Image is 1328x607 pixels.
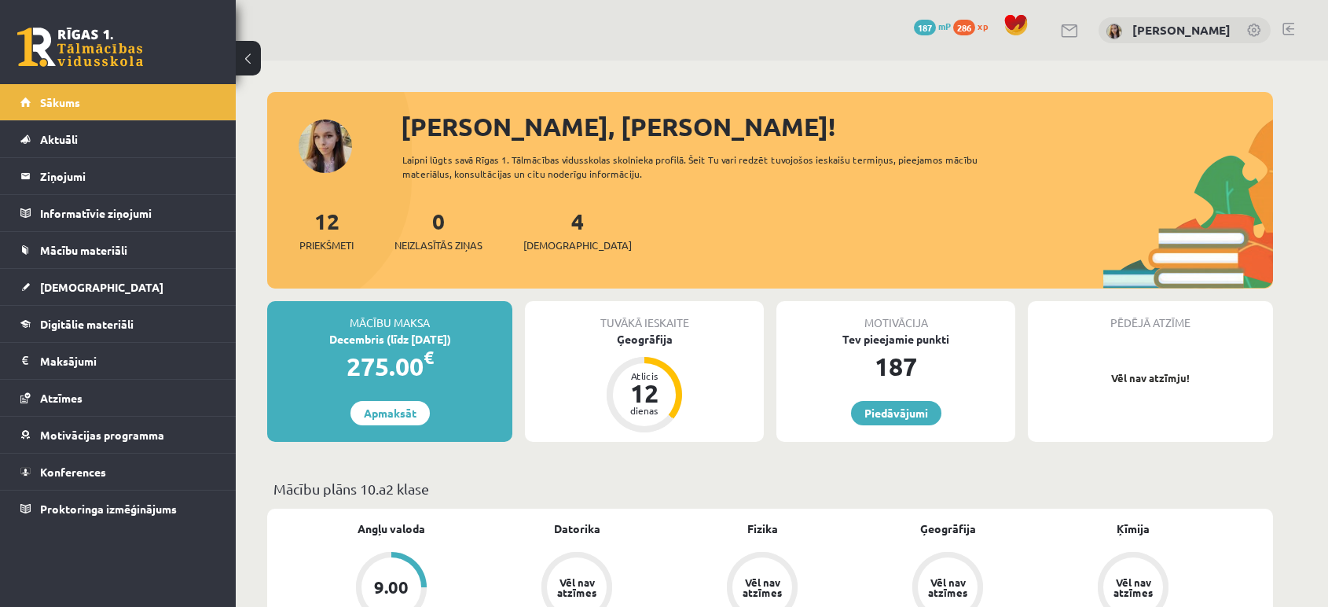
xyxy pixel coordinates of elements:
span: Proktoringa izmēģinājums [40,502,177,516]
span: Atzīmes [40,391,83,405]
a: 4[DEMOGRAPHIC_DATA] [523,207,632,253]
a: Proktoringa izmēģinājums [20,491,216,527]
span: mP [938,20,951,32]
a: Aktuāli [20,121,216,157]
div: Laipni lūgts savā Rīgas 1. Tālmācības vidusskolas skolnieka profilā. Šeit Tu vari redzēt tuvojošo... [402,153,1006,181]
div: dienas [621,406,668,415]
span: Neizlasītās ziņas [394,237,482,253]
span: 187 [914,20,936,35]
legend: Maksājumi [40,343,216,379]
legend: Ziņojumi [40,158,216,194]
div: 187 [776,348,1015,385]
div: 12 [621,381,668,406]
a: Angļu valoda [358,521,425,537]
span: Sākums [40,95,80,109]
p: Vēl nav atzīmju! [1036,370,1265,386]
div: Pēdējā atzīme [1028,301,1273,331]
a: Motivācijas programma [20,417,216,453]
span: [DEMOGRAPHIC_DATA] [523,237,632,253]
a: 187 mP [914,20,951,32]
div: Vēl nav atzīmes [555,577,599,598]
a: [DEMOGRAPHIC_DATA] [20,269,216,305]
div: Tev pieejamie punkti [776,331,1015,348]
a: Ģeogrāfija Atlicis 12 dienas [525,331,764,435]
a: Atzīmes [20,380,216,416]
a: Mācību materiāli [20,232,216,268]
p: Mācību plāns 10.a2 klase [273,478,1267,499]
div: Vēl nav atzīmes [740,577,784,598]
a: Informatīvie ziņojumi [20,195,216,231]
a: [PERSON_NAME] [1132,22,1231,38]
div: [PERSON_NAME], [PERSON_NAME]! [401,108,1273,145]
div: Vēl nav atzīmes [926,577,970,598]
a: Konferences [20,454,216,490]
div: Decembris (līdz [DATE]) [267,331,512,348]
span: Priekšmeti [299,237,354,253]
a: Digitālie materiāli [20,306,216,342]
a: Fizika [747,521,778,537]
a: Datorika [554,521,600,537]
a: 286 xp [953,20,996,32]
a: 12Priekšmeti [299,207,354,253]
span: € [424,346,434,369]
a: Maksājumi [20,343,216,379]
span: Mācību materiāli [40,243,127,257]
span: [DEMOGRAPHIC_DATA] [40,280,163,294]
a: Piedāvājumi [851,401,941,425]
span: Konferences [40,465,106,479]
a: Ģeogrāfija [920,521,976,537]
div: 9.00 [374,579,409,596]
div: 275.00 [267,348,512,385]
div: Vēl nav atzīmes [1111,577,1155,598]
div: Mācību maksa [267,301,512,331]
a: Apmaksāt [350,401,430,425]
a: Rīgas 1. Tālmācības vidusskola [17,28,143,67]
div: Atlicis [621,371,668,381]
span: Aktuāli [40,132,78,146]
div: Tuvākā ieskaite [525,301,764,331]
div: Ģeogrāfija [525,331,764,348]
a: 0Neizlasītās ziņas [394,207,482,253]
a: Sākums [20,84,216,120]
a: Ziņojumi [20,158,216,194]
span: xp [978,20,988,32]
a: Ķīmija [1117,521,1150,537]
div: Motivācija [776,301,1015,331]
span: 286 [953,20,975,35]
span: Digitālie materiāli [40,317,134,331]
span: Motivācijas programma [40,428,164,442]
legend: Informatīvie ziņojumi [40,195,216,231]
img: Marija Nicmane [1106,24,1122,39]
